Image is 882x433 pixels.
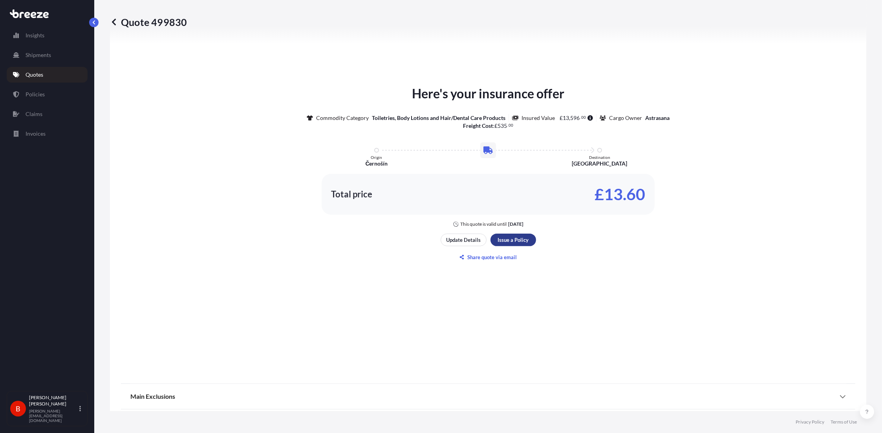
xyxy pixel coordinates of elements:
a: Insights [7,28,88,43]
a: Claims [7,106,88,122]
p: Claims [26,110,42,118]
span: , [569,115,570,121]
p: Here's your insurance offer [412,84,564,103]
a: Invoices [7,126,88,142]
p: Cargo Owner [609,114,642,122]
p: Share quote via email [467,253,517,261]
b: Freight Cost [463,122,493,129]
p: Quote 499830 [110,16,187,28]
p: : [463,122,513,130]
span: . [580,116,581,119]
p: Shipments [26,51,51,59]
p: Origin [371,155,382,160]
a: Terms of Use [831,419,857,425]
a: Shipments [7,47,88,63]
button: Issue a Policy [490,234,536,246]
p: [PERSON_NAME] [PERSON_NAME] [29,394,78,407]
span: 13 [563,115,569,121]
p: Invoices [26,130,46,138]
p: Commodity Category [316,114,369,122]
span: 596 [570,115,580,121]
p: Quotes [26,71,43,79]
p: [DATE] [509,221,524,227]
p: £13.60 [595,188,645,201]
span: 00 [581,116,586,119]
span: 00 [509,124,513,127]
p: Černošín [365,160,388,168]
span: £ [494,123,498,129]
button: Update Details [441,234,487,246]
p: [GEOGRAPHIC_DATA] [572,160,628,168]
button: Share quote via email [441,251,536,263]
span: Main Exclusions [130,392,175,400]
p: Issue a Policy [498,236,529,244]
p: Insured Value [522,114,555,122]
p: Toiletries, Body Lotions and Hair/Dental Care Products [372,114,505,122]
p: This quote is valid until [461,221,507,227]
div: Main Exclusions [130,387,846,406]
p: Insights [26,31,44,39]
span: £ [560,115,563,121]
p: Destination [589,155,610,160]
p: Update Details [446,236,481,244]
p: Policies [26,90,45,98]
p: Astrasana [645,114,670,122]
a: Privacy Policy [796,419,824,425]
p: Total price [331,190,372,198]
p: [PERSON_NAME][EMAIL_ADDRESS][DOMAIN_NAME] [29,409,78,423]
span: 535 [498,123,507,129]
span: B [16,405,20,413]
a: Policies [7,87,88,102]
a: Quotes [7,67,88,83]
